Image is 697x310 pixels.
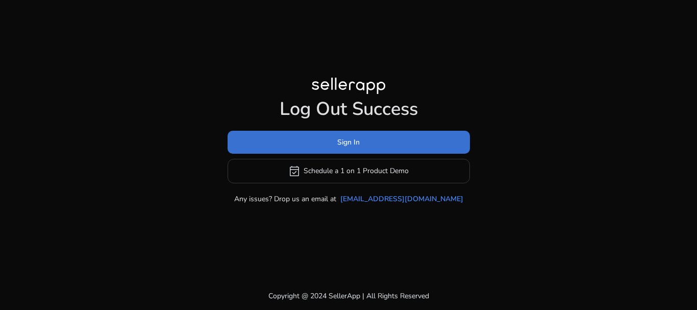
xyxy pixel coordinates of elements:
a: [EMAIL_ADDRESS][DOMAIN_NAME] [340,194,463,204]
p: Any issues? Drop us an email at [234,194,336,204]
button: event_availableSchedule a 1 on 1 Product Demo [228,159,470,183]
button: Sign In [228,131,470,154]
span: event_available [288,165,301,177]
h1: Log Out Success [228,98,470,120]
span: Sign In [337,137,360,148]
